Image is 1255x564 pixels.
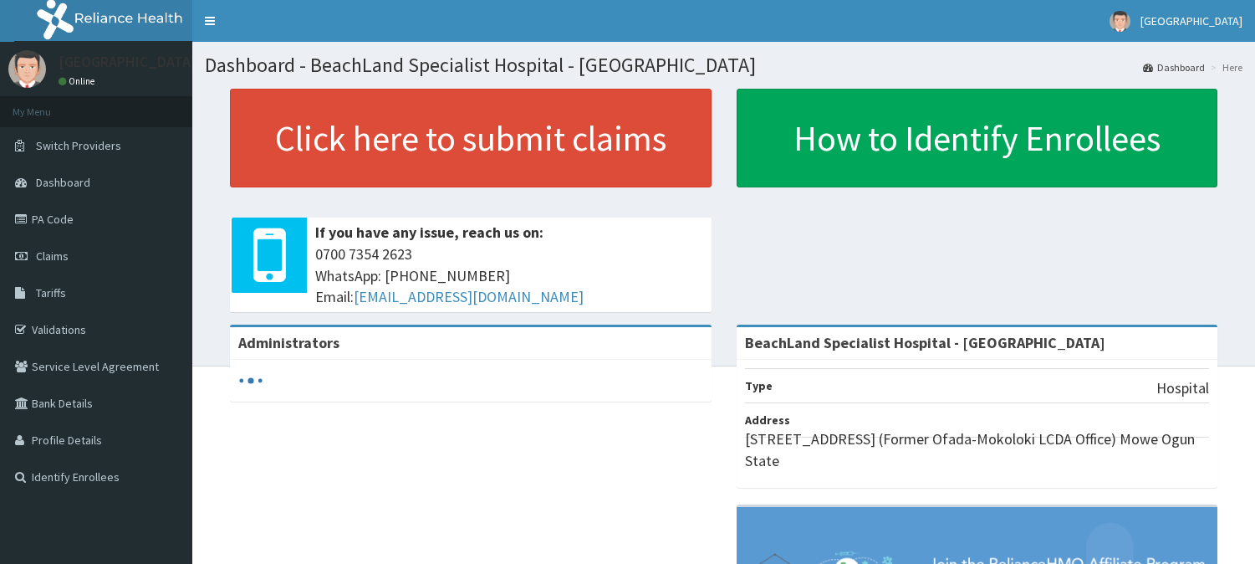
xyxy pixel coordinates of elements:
a: How to Identify Enrollees [737,89,1218,187]
a: Online [59,75,99,87]
span: Dashboard [36,175,90,190]
b: Type [745,378,773,393]
b: Administrators [238,333,339,352]
b: Address [745,413,790,428]
span: 0700 7354 2623 WhatsApp: [PHONE_NUMBER] Email: [315,244,703,308]
svg: audio-loading [238,368,263,393]
img: User Image [8,50,46,88]
span: Claims [36,249,69,264]
strong: BeachLand Specialist Hospital - [GEOGRAPHIC_DATA] [745,333,1105,352]
a: [EMAIL_ADDRESS][DOMAIN_NAME] [354,287,584,306]
li: Here [1207,60,1242,74]
p: [STREET_ADDRESS] (Former Ofada-Mokoloki LCDA Office) Mowe Ogun State [745,428,1210,471]
h1: Dashboard - BeachLand Specialist Hospital - [GEOGRAPHIC_DATA] [205,54,1242,76]
a: Dashboard [1143,60,1205,74]
span: Switch Providers [36,138,121,153]
span: [GEOGRAPHIC_DATA] [1140,13,1242,28]
img: User Image [1110,11,1130,32]
a: Click here to submit claims [230,89,712,187]
p: [GEOGRAPHIC_DATA] [59,54,196,69]
p: Hospital [1156,377,1209,399]
span: Tariffs [36,285,66,300]
b: If you have any issue, reach us on: [315,223,543,242]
